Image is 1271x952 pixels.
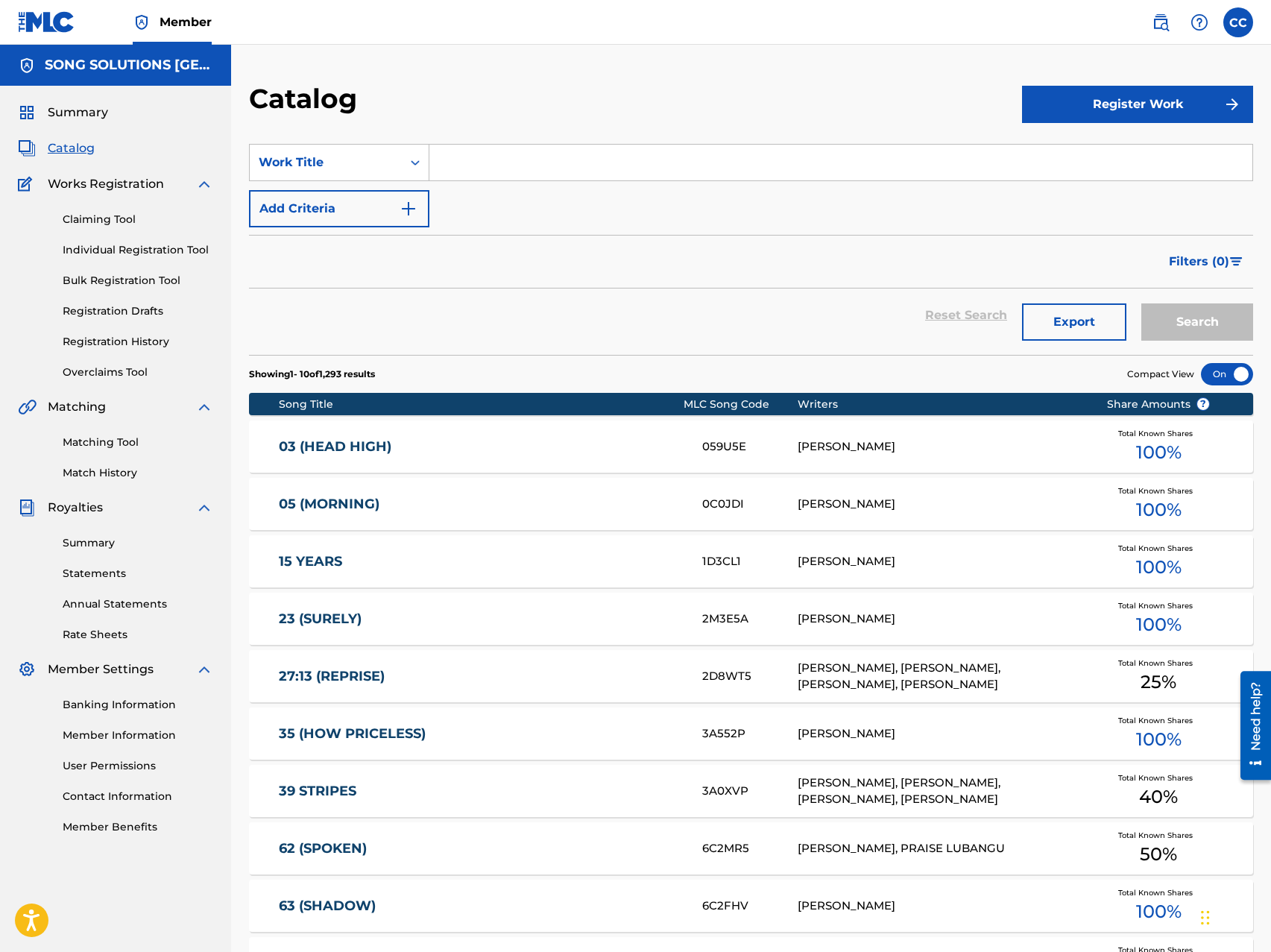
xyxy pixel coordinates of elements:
[1136,898,1182,925] span: 100 %
[63,334,213,350] a: Registration History
[798,611,1084,628] div: [PERSON_NAME]
[702,611,798,628] div: 2M3E5A
[1118,600,1199,611] span: Total Known Shares
[1230,257,1243,266] img: filter
[18,398,37,416] img: Matching
[279,553,682,570] a: 15 YEARS
[1118,830,1199,841] span: Total Known Shares
[798,397,1084,412] div: Writers
[259,154,393,171] div: Work Title
[798,775,1084,808] div: [PERSON_NAME], [PERSON_NAME], [PERSON_NAME], [PERSON_NAME]
[702,783,798,800] div: 3A0XVP
[249,368,375,381] p: Showing 1 - 10 of 1,293 results
[63,789,213,804] a: Contact Information
[48,104,108,122] span: Summary
[702,725,798,743] div: 3A552P
[702,496,798,513] div: 0C0JDI
[279,725,682,743] a: 35 (HOW PRICELESS)
[279,496,682,513] a: 05 (MORNING)
[702,438,798,455] div: 059U5E
[18,104,108,122] a: SummarySummary
[195,499,213,517] img: expand
[63,365,213,380] a: Overclaims Tool
[798,660,1084,693] div: [PERSON_NAME], [PERSON_NAME], [PERSON_NAME], [PERSON_NAME]
[1136,439,1182,466] span: 100 %
[1136,611,1182,638] span: 100 %
[18,661,36,678] img: Member Settings
[1118,658,1199,669] span: Total Known Shares
[1201,895,1210,940] div: Drag
[400,200,417,218] img: 9d2ae6d4665cec9f34b9.svg
[18,139,36,157] img: Catalog
[18,57,36,75] img: Accounts
[1136,497,1182,523] span: 100 %
[63,242,213,258] a: Individual Registration Tool
[249,144,1253,355] form: Search Form
[1197,398,1209,410] span: ?
[63,535,213,551] a: Summary
[702,840,798,857] div: 6C2MR5
[48,139,95,157] span: Catalog
[798,553,1084,570] div: [PERSON_NAME]
[63,819,213,835] a: Member Benefits
[63,273,213,289] a: Bulk Registration Tool
[18,104,36,122] img: Summary
[1139,784,1178,810] span: 40 %
[63,465,213,481] a: Match History
[702,553,798,570] div: 1D3CL1
[702,668,798,685] div: 2D8WT5
[1140,841,1177,868] span: 50 %
[798,725,1084,743] div: [PERSON_NAME]
[1160,243,1253,280] button: Filters (0)
[1196,880,1271,952] iframe: Chat Widget
[1118,715,1199,726] span: Total Known Shares
[48,175,164,193] span: Works Registration
[1118,485,1199,497] span: Total Known Shares
[133,13,151,31] img: Top Rightsholder
[63,435,213,450] a: Matching Tool
[1229,665,1271,785] iframe: Resource Center
[18,175,37,193] img: Works Registration
[1118,772,1199,784] span: Total Known Shares
[1118,543,1199,554] span: Total Known Shares
[48,398,106,416] span: Matching
[63,697,213,713] a: Banking Information
[1169,253,1229,271] span: Filters ( 0 )
[684,397,798,412] div: MLC Song Code
[279,840,682,857] a: 62 (SPOKEN)
[798,840,1084,857] div: [PERSON_NAME], PRAISE LUBANGU
[1152,13,1170,31] img: search
[18,11,75,33] img: MLC Logo
[63,627,213,643] a: Rate Sheets
[1118,428,1199,439] span: Total Known Shares
[1136,726,1182,753] span: 100 %
[195,398,213,416] img: expand
[279,898,682,915] a: 63 (SHADOW)
[279,668,682,685] a: 27:13 (REPRISE)
[279,438,682,455] a: 03 (HEAD HIGH)
[195,661,213,678] img: expand
[63,566,213,581] a: Statements
[1118,887,1199,898] span: Total Known Shares
[63,728,213,743] a: Member Information
[249,82,365,116] h2: Catalog
[702,898,798,915] div: 6C2FHV
[798,496,1084,513] div: [PERSON_NAME]
[63,758,213,774] a: User Permissions
[798,438,1084,455] div: [PERSON_NAME]
[18,139,95,157] a: CatalogCatalog
[1022,86,1253,123] button: Register Work
[45,57,213,74] h5: SONG SOLUTIONS USA
[18,499,36,517] img: Royalties
[63,303,213,319] a: Registration Drafts
[279,611,682,628] a: 23 (SURELY)
[249,190,429,227] button: Add Criteria
[1107,397,1210,412] span: Share Amounts
[1022,303,1126,341] button: Export
[1127,368,1194,381] span: Compact View
[279,783,682,800] a: 39 STRIPES
[63,212,213,227] a: Claiming Tool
